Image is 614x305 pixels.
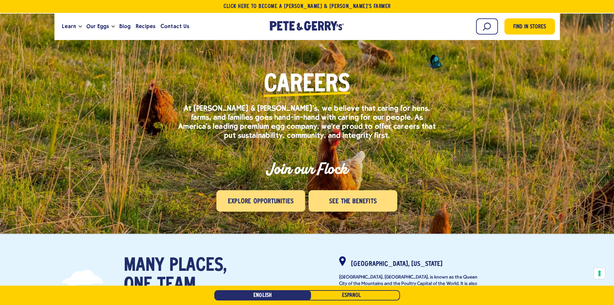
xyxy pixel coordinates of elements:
[339,274,481,300] p: [GEOGRAPHIC_DATA], [GEOGRAPHIC_DATA], is known as the Queen City of the Mountains and the Poultry...
[62,22,76,30] span: Learn
[124,256,164,276] span: Many
[178,104,436,140] p: At [PERSON_NAME] & [PERSON_NAME]'s, we believe that caring for hens, farms, and families goes han...
[228,197,294,207] span: Explore Opportunities
[504,18,555,35] a: Find in Stores
[79,25,82,28] button: Open the dropdown menu for Learn
[124,276,152,295] span: one
[119,22,131,30] span: Blog
[59,18,79,35] a: Learn
[158,18,192,35] a: Contact Us
[136,22,155,30] span: Recipes
[157,276,196,295] span: team
[329,197,377,207] span: See the Benefits
[309,190,397,212] a: See the Benefits
[351,261,443,267] strong: [GEOGRAPHIC_DATA], [US_STATE]
[303,290,400,300] a: Español
[117,18,133,35] a: Blog
[264,73,350,97] span: Careers
[594,268,605,279] button: Your consent preferences for tracking technologies
[214,290,311,300] a: English
[84,18,112,35] a: Our Eggs
[476,18,498,35] input: Search
[513,23,546,32] span: Find in Stores
[86,22,109,30] span: Our Eggs
[178,159,436,178] h2: Join our Flock
[170,256,227,276] span: places,
[217,190,305,212] a: Explore Opportunities
[112,25,115,28] button: Open the dropdown menu for Our Eggs
[161,22,189,30] span: Contact Us
[133,18,158,35] a: Recipes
